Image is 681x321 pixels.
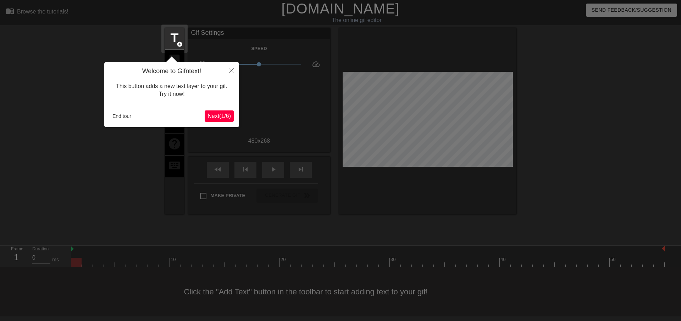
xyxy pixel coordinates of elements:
button: Close [223,62,239,78]
h4: Welcome to Gifntext! [110,67,234,75]
button: End tour [110,111,134,121]
button: Next [205,110,234,122]
div: This button adds a new text layer to your gif. Try it now! [110,75,234,105]
span: Next ( 1 / 6 ) [207,113,231,119]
